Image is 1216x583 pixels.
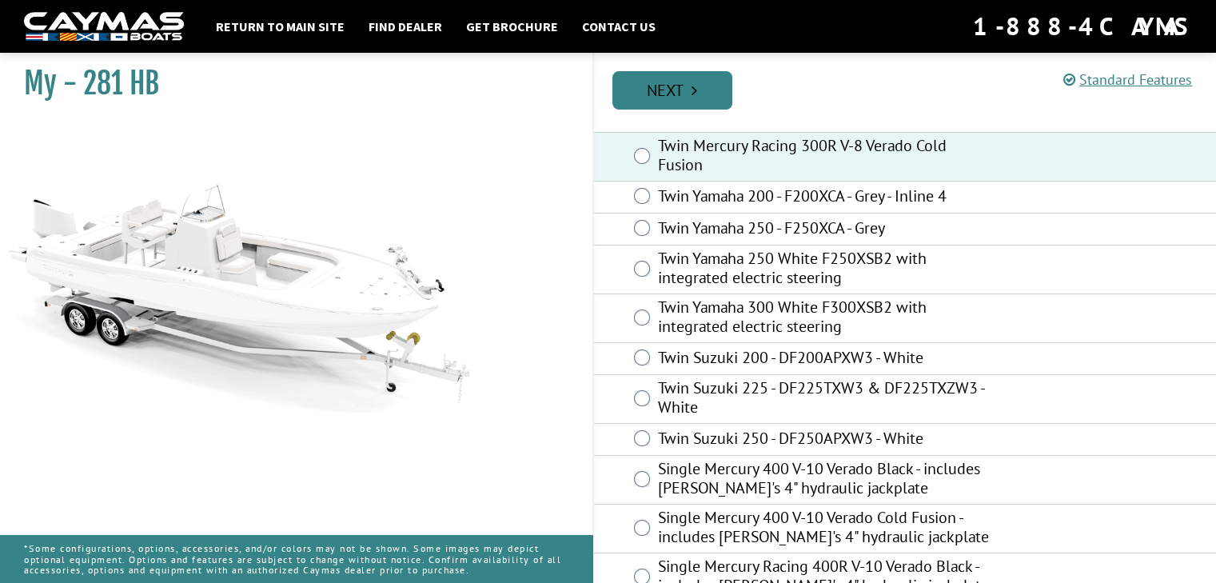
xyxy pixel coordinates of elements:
[658,348,993,371] label: Twin Suzuki 200 - DF200APXW3 - White
[208,16,353,37] a: Return to main site
[612,71,732,110] a: Next
[658,378,993,421] label: Twin Suzuki 225 - DF225TXW3 & DF225TXZW3 - White
[658,186,993,210] label: Twin Yamaha 200 - F200XCA - Grey - Inline 4
[458,16,566,37] a: Get Brochure
[24,535,568,583] p: *Some configurations, options, accessories, and/or colors may not be shown. Some images may depic...
[658,297,993,340] label: Twin Yamaha 300 White F300XSB2 with integrated electric steering
[658,249,993,291] label: Twin Yamaha 250 White F250XSB2 with integrated electric steering
[658,218,993,242] label: Twin Yamaha 250 - F250XCA - Grey
[24,66,552,102] h1: My - 281 HB
[574,16,664,37] a: Contact Us
[24,12,184,42] img: white-logo-c9c8dbefe5ff5ceceb0f0178aa75bf4bb51f6bca0971e226c86eb53dfe498488.png
[1063,70,1192,89] a: Standard Features
[361,16,450,37] a: Find Dealer
[658,136,993,178] label: Twin Mercury Racing 300R V-8 Verado Cold Fusion
[658,459,993,501] label: Single Mercury 400 V-10 Verado Black - includes [PERSON_NAME]'s 4" hydraulic jackplate
[658,508,993,550] label: Single Mercury 400 V-10 Verado Cold Fusion - includes [PERSON_NAME]'s 4" hydraulic jackplate
[973,9,1192,44] div: 1-888-4CAYMAS
[658,429,993,452] label: Twin Suzuki 250 - DF250APXW3 - White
